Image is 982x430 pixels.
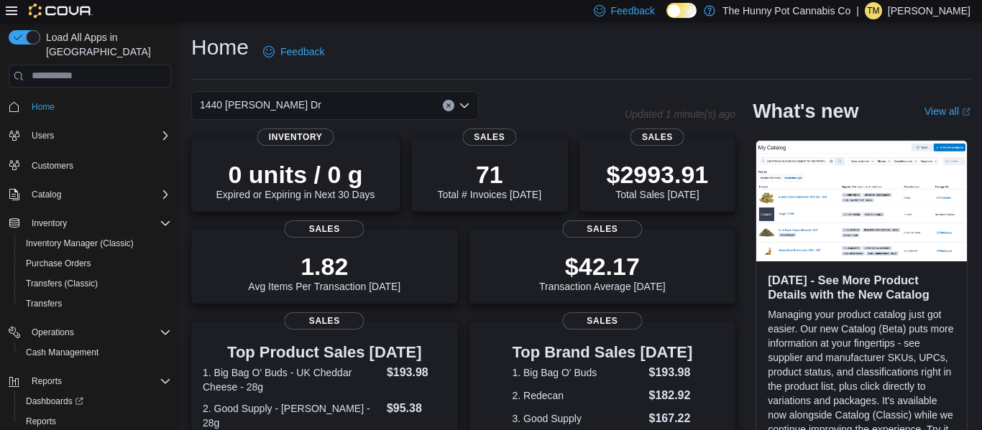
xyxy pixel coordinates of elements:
[32,375,62,387] span: Reports
[26,324,171,341] span: Operations
[26,373,171,390] span: Reports
[20,235,139,252] a: Inventory Manager (Classic)
[606,160,708,200] div: Total Sales [DATE]
[32,218,67,229] span: Inventory
[32,130,54,141] span: Users
[606,160,708,189] p: $2993.91
[26,186,67,203] button: Catalog
[26,416,56,427] span: Reports
[20,295,68,312] a: Transfers
[539,252,666,292] div: Transaction Average [DATE]
[438,160,541,189] p: 71
[285,312,364,329] span: Sales
[26,157,79,174] a: Customers
[32,189,61,200] span: Catalog
[888,2,970,19] p: [PERSON_NAME]
[649,387,693,404] dd: $182.92
[14,233,177,253] button: Inventory Manager (Classic)
[191,33,249,62] h1: Home
[20,413,62,430] a: Reports
[26,215,171,232] span: Inventory
[26,127,60,144] button: Users
[611,4,655,18] span: Feedback
[26,127,171,144] span: Users
[753,100,858,123] h2: What's new
[26,156,171,174] span: Customers
[20,235,171,252] span: Inventory Manager (Classic)
[3,322,177,342] button: Operations
[257,37,330,66] a: Feedback
[630,128,684,146] span: Sales
[20,275,171,292] span: Transfers (Classic)
[666,18,667,19] span: Dark Mode
[26,298,62,309] span: Transfers
[26,396,83,407] span: Dashboards
[3,184,177,205] button: Catalog
[438,160,541,200] div: Total # Invoices [DATE]
[26,347,98,358] span: Cash Management
[722,2,850,19] p: The Hunny Pot Cannabis Co
[32,327,74,338] span: Operations
[203,344,446,361] h3: Top Product Sales [DATE]
[26,373,68,390] button: Reports
[867,2,879,19] span: TM
[216,160,375,200] div: Expired or Expiring in Next 30 Days
[20,255,171,272] span: Purchase Orders
[625,108,735,120] p: Updated 1 minute(s) ago
[200,96,321,113] span: 1440 [PERSON_NAME] Dr
[14,253,177,274] button: Purchase Orders
[649,364,693,381] dd: $193.98
[3,96,177,117] button: Home
[26,238,134,249] span: Inventory Manager (Classic)
[32,160,73,172] span: Customers
[26,186,171,203] span: Catalog
[387,400,446,417] dd: $95.38
[3,126,177,146] button: Users
[248,252,400,292] div: Avg Items Per Transaction [DATE]
[443,100,454,111] button: Clear input
[26,98,171,116] span: Home
[280,45,324,59] span: Feedback
[768,273,955,302] h3: [DATE] - See More Product Details with the New Catalog
[26,215,73,232] button: Inventory
[20,344,171,361] span: Cash Management
[26,258,91,269] span: Purchase Orders
[962,108,970,116] svg: External link
[40,30,171,59] span: Load All Apps in [GEOGRAPHIC_DATA]
[512,388,643,403] dt: 2. Redecan
[539,252,666,281] p: $42.17
[649,410,693,427] dd: $167.22
[20,344,104,361] a: Cash Management
[14,274,177,294] button: Transfers (Classic)
[285,220,364,238] span: Sales
[3,154,177,175] button: Customers
[512,344,692,361] h3: Top Brand Sales [DATE]
[29,4,93,18] img: Cova
[20,393,171,410] span: Dashboards
[20,393,89,410] a: Dashboards
[20,255,97,272] a: Purchase Orders
[562,312,642,329] span: Sales
[3,213,177,233] button: Inventory
[3,371,177,391] button: Reports
[865,2,882,19] div: Teah Merrington
[203,365,381,394] dt: 1. Big Bag O' Buds - UK Cheddar Cheese - 28g
[248,252,400,281] p: 1.82
[216,160,375,189] p: 0 units / 0 g
[924,106,970,117] a: View allExternal link
[666,3,697,18] input: Dark Mode
[26,98,60,116] a: Home
[459,100,470,111] button: Open list of options
[257,128,334,146] span: Inventory
[26,278,98,289] span: Transfers (Classic)
[14,391,177,411] a: Dashboards
[14,342,177,363] button: Cash Management
[856,2,859,19] p: |
[20,295,171,312] span: Transfers
[203,401,381,430] dt: 2. Good Supply - [PERSON_NAME] - 28g
[387,364,446,381] dd: $193.98
[562,220,642,238] span: Sales
[462,128,516,146] span: Sales
[14,294,177,314] button: Transfers
[26,324,80,341] button: Operations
